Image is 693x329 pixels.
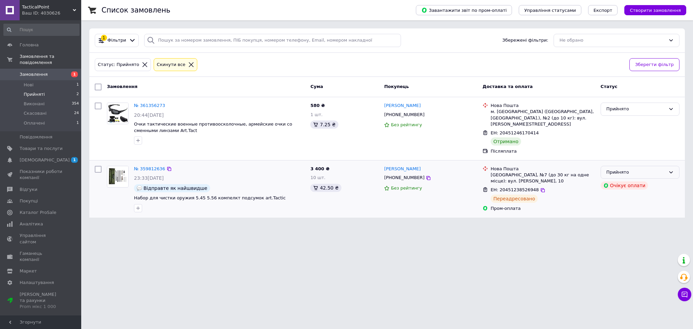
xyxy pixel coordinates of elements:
[71,71,78,77] span: 1
[519,5,581,15] button: Управління статусами
[20,198,38,204] span: Покупці
[3,24,80,36] input: Пошук
[491,205,595,212] div: Пром-оплата
[20,53,81,66] span: Замовлення та повідомлення
[144,34,401,47] input: Пошук за номером замовлення, ПІБ покупця, номером телефону, Email, номером накладної
[630,8,681,13] span: Створити замовлення
[96,61,140,68] div: Статус: Прийнято
[384,84,409,89] span: Покупець
[491,172,595,184] div: [GEOGRAPHIC_DATA], №7 (до 30 кг на одне місце): вул. [PERSON_NAME], 10
[588,5,618,15] button: Експорт
[20,291,63,310] span: [PERSON_NAME] та рахунки
[20,304,63,310] div: Prom мікс 1 000
[491,148,595,154] div: Післяплата
[678,288,691,301] button: Чат з покупцем
[384,103,421,109] a: [PERSON_NAME]
[491,195,538,203] div: Переадресовано
[155,61,187,68] div: Cкинути все
[20,221,43,227] span: Аналітика
[72,101,79,107] span: 354
[491,109,595,127] div: м. [GEOGRAPHIC_DATA] ([GEOGRAPHIC_DATA], [GEOGRAPHIC_DATA].), №2 (до 10 кг): вул. [PERSON_NAME][S...
[24,101,45,107] span: Виконані
[20,42,39,48] span: Головна
[635,61,674,68] span: Зберегти фільтр
[143,185,207,191] span: Відправте як найшвидше
[22,4,73,10] span: TacticalPoint
[310,84,323,89] span: Cума
[594,8,612,13] span: Експорт
[601,181,648,190] div: Очікує оплати
[491,166,595,172] div: Нова Пошта
[24,110,47,116] span: Скасовані
[491,187,539,192] span: ЕН: 20451238526948
[20,268,37,274] span: Маркет
[606,169,666,176] div: Прийнято
[384,166,421,172] a: [PERSON_NAME]
[20,250,63,263] span: Гаманець компанії
[491,130,539,135] span: ЕН: 20451246170414
[76,120,79,126] span: 1
[107,103,128,124] img: Фото товару
[76,91,79,97] span: 2
[71,157,78,163] span: 1
[134,195,286,200] a: Набор для чистки оружия 5.45 5.56 компелкт подсумок art.Tactic
[416,5,512,15] button: Завантажити звіт по пром-оплаті
[134,175,164,181] span: 23:33[DATE]
[20,280,54,286] span: Налаштування
[137,185,142,191] img: :speech_balloon:
[310,120,338,129] div: 7.25 ₴
[491,103,595,109] div: Нова Пошта
[310,166,329,171] span: 3 400 ₴
[618,7,686,13] a: Створити замовлення
[606,106,666,113] div: Прийнято
[108,37,126,44] span: Фільтри
[76,82,79,88] span: 1
[524,8,576,13] span: Управління статусами
[20,169,63,181] span: Показники роботи компанії
[20,157,70,163] span: [DEMOGRAPHIC_DATA]
[74,110,79,116] span: 24
[310,184,341,192] div: 42.50 ₴
[20,71,48,78] span: Замовлення
[310,112,322,117] span: 1 шт.
[383,110,426,119] div: [PHONE_NUMBER]
[107,166,128,187] img: Фото товару
[134,103,165,108] a: № 361356273
[491,137,521,146] div: Отримано
[421,7,507,13] span: Завантажити звіт по пром-оплаті
[134,122,292,133] a: Очки тактические военные противоосколочные, армейские очки со сменными линзами Art.Tact
[24,120,45,126] span: Оплачені
[629,58,679,71] button: Зберегти фільтр
[107,103,129,124] a: Фото товару
[20,134,52,140] span: Повідомлення
[101,35,107,41] div: 1
[20,210,56,216] span: Каталог ProSale
[483,84,533,89] span: Доставка та оплата
[24,91,45,97] span: Прийняті
[107,84,137,89] span: Замовлення
[20,233,63,245] span: Управління сайтом
[134,166,165,171] a: № 359812636
[134,112,164,118] span: 20:44[DATE]
[24,82,33,88] span: Нові
[391,185,422,191] span: Без рейтингу
[391,122,422,127] span: Без рейтингу
[383,173,426,182] div: [PHONE_NUMBER]
[601,84,618,89] span: Статус
[310,103,325,108] span: 580 ₴
[310,175,325,180] span: 10 шт.
[20,187,37,193] span: Відгуки
[22,10,81,16] div: Ваш ID: 4030626
[559,37,666,44] div: Не обрано
[502,37,549,44] span: Збережені фільтри:
[624,5,686,15] button: Створити замовлення
[102,6,170,14] h1: Список замовлень
[20,146,63,152] span: Товари та послуги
